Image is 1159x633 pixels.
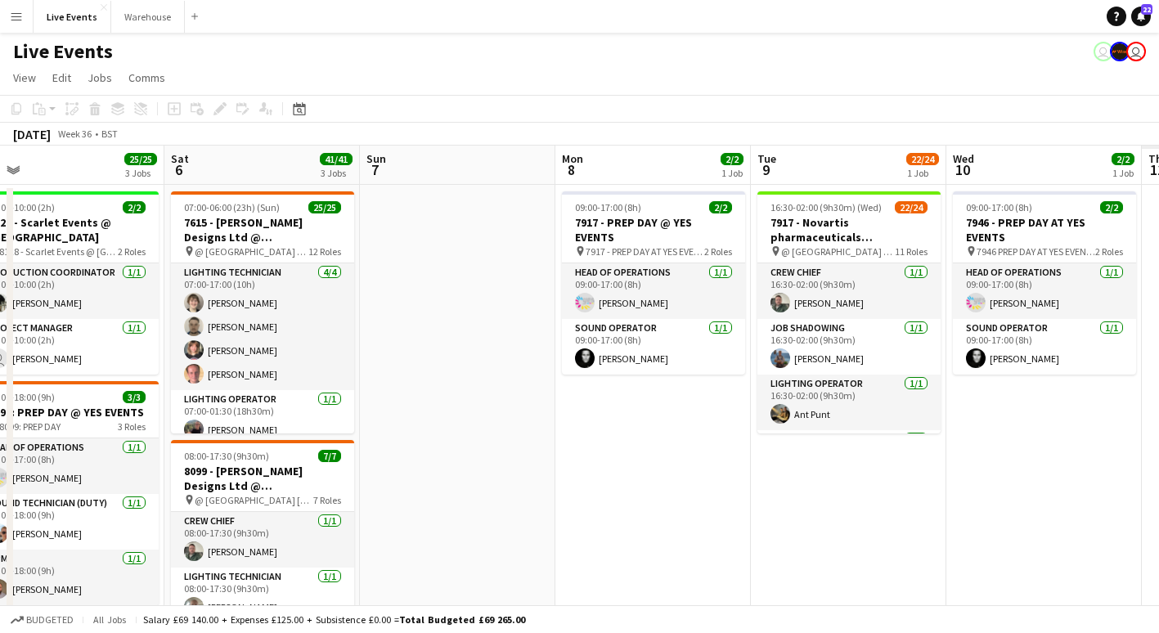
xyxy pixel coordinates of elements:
span: 22 [1141,4,1152,15]
app-user-avatar: Ollie Rolfe [1126,42,1146,61]
span: Edit [52,70,71,85]
a: Jobs [81,67,119,88]
a: Edit [46,67,78,88]
span: All jobs [90,613,129,626]
app-user-avatar: Production Managers [1110,42,1130,61]
button: Budgeted [8,611,76,629]
a: View [7,67,43,88]
div: BST [101,128,118,140]
button: Live Events [34,1,111,33]
div: Salary £69 140.00 + Expenses £125.00 + Subsistence £0.00 = [143,613,525,626]
span: Week 36 [54,128,95,140]
a: Comms [122,67,172,88]
a: 22 [1131,7,1151,26]
span: Budgeted [26,614,74,626]
span: View [13,70,36,85]
span: Total Budgeted £69 265.00 [399,613,525,626]
button: Warehouse [111,1,185,33]
h1: Live Events [13,39,113,64]
div: [DATE] [13,126,51,142]
span: Jobs [88,70,112,85]
span: Comms [128,70,165,85]
app-user-avatar: Eden Hopkins [1094,42,1113,61]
